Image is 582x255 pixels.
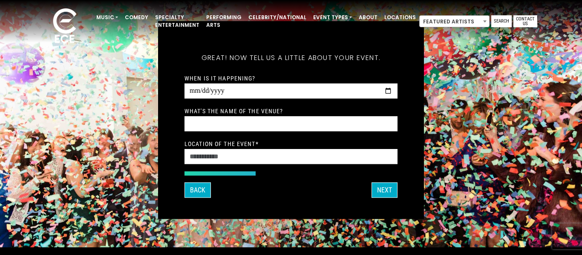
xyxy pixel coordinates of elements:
[121,10,152,25] a: Comedy
[184,42,398,73] h5: Great! Now tell us a little about your event.
[355,10,381,25] a: About
[419,15,490,27] span: Featured Artists
[93,10,121,25] a: Music
[245,10,310,25] a: Celebrity/National
[420,16,489,28] span: Featured Artists
[184,182,211,198] button: Back
[43,6,86,47] img: ece_new_logo_whitev2-1.png
[491,15,512,27] a: Search
[381,10,419,25] a: Locations
[184,74,256,82] label: When is it happening?
[184,107,283,115] label: What's the name of the venue?
[184,140,259,147] label: Location of the event
[513,15,537,27] a: Contact Us
[372,182,398,198] button: Next
[203,10,245,32] a: Performing Arts
[310,10,355,25] a: Event Types
[152,10,203,32] a: Specialty Entertainment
